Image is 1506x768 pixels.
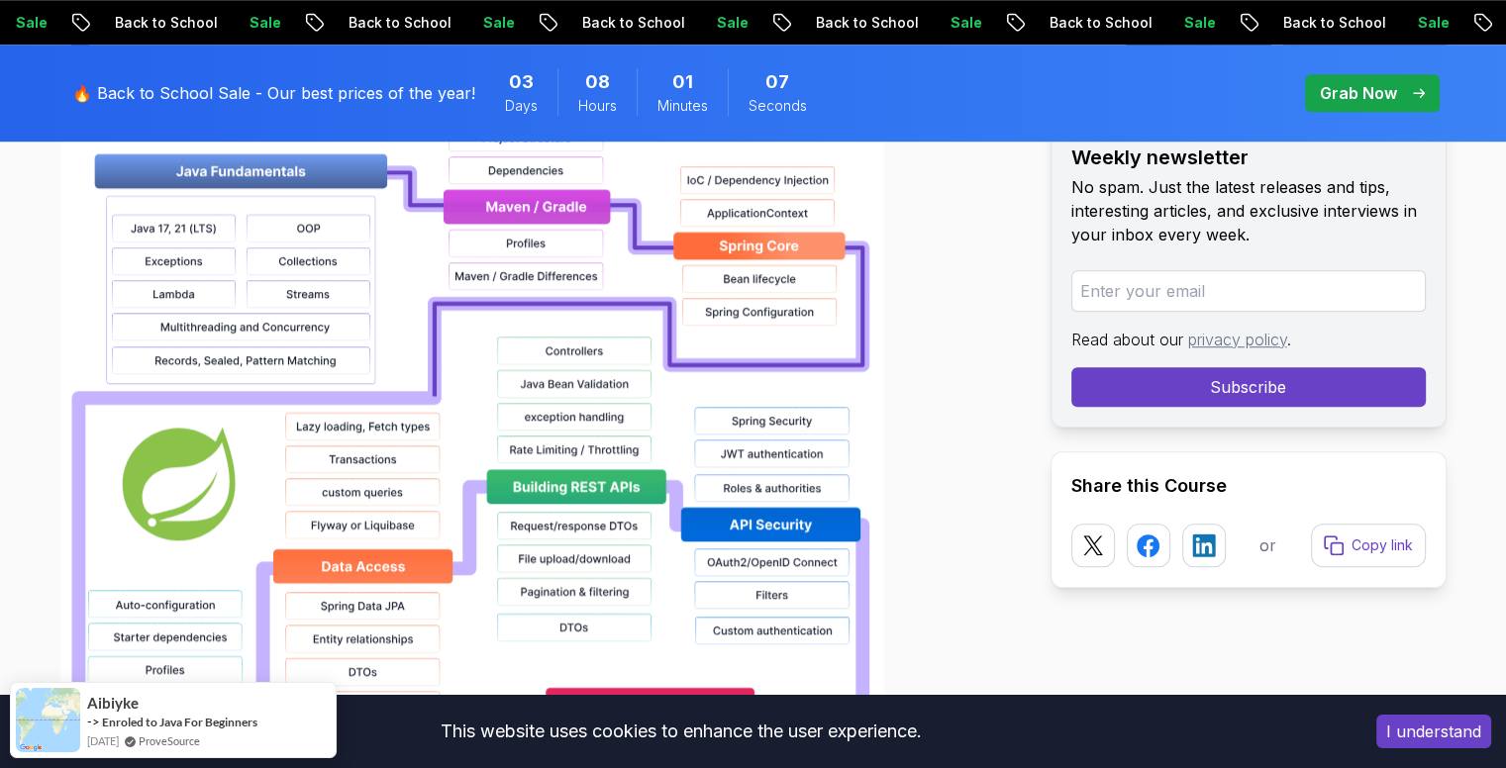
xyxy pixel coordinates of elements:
[505,96,538,116] span: Days
[1071,472,1426,500] h2: Share this Course
[1071,175,1426,246] p: No spam. Just the latest releases and tips, interesting articles, and exclusive interviews in you...
[233,13,296,33] p: Sale
[1266,13,1401,33] p: Back to School
[87,732,119,749] span: [DATE]
[1033,13,1167,33] p: Back to School
[1376,715,1491,748] button: Accept cookies
[672,68,693,96] span: 1 Minutes
[87,714,100,729] span: ->
[1259,533,1276,557] p: or
[749,96,807,116] span: Seconds
[585,68,610,96] span: 8 Hours
[332,13,466,33] p: Back to School
[1071,367,1426,407] button: Subscribe
[565,13,700,33] p: Back to School
[578,96,617,116] span: Hours
[1167,13,1231,33] p: Sale
[657,96,708,116] span: Minutes
[139,732,200,749] a: ProveSource
[1311,524,1426,567] button: Copy link
[934,13,997,33] p: Sale
[1401,13,1464,33] p: Sale
[1071,144,1426,171] h2: Weekly newsletter
[765,68,789,96] span: 7 Seconds
[102,715,257,729] a: Enroled to Java For Beginners
[1071,328,1426,351] p: Read about our .
[98,13,233,33] p: Back to School
[15,710,1347,753] div: This website uses cookies to enhance the user experience.
[1352,535,1413,555] p: Copy link
[1188,330,1287,349] a: privacy policy
[16,688,80,752] img: provesource social proof notification image
[72,81,475,105] p: 🔥 Back to School Sale - Our best prices of the year!
[466,13,530,33] p: Sale
[700,13,763,33] p: Sale
[509,68,534,96] span: 3 Days
[1320,81,1397,105] p: Grab Now
[799,13,934,33] p: Back to School
[1071,270,1426,312] input: Enter your email
[87,695,139,712] span: Aibiyke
